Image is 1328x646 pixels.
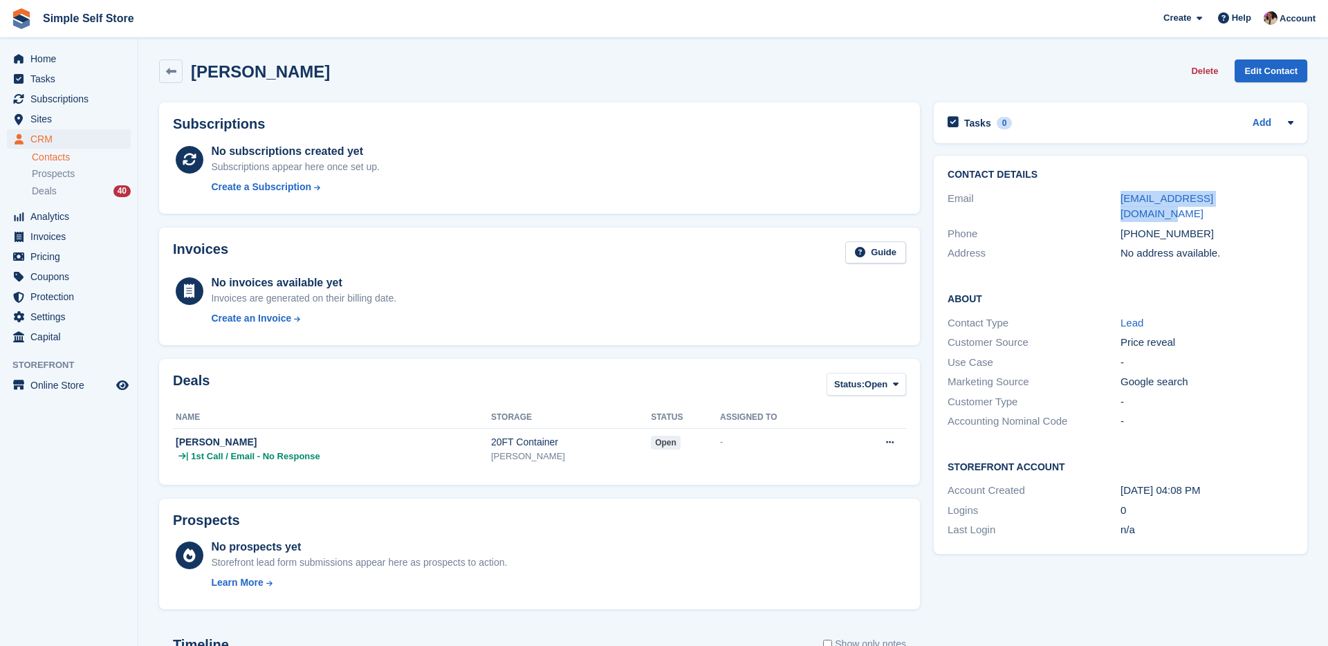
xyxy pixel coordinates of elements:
a: Edit Contact [1235,59,1307,82]
span: Coupons [30,267,113,286]
h2: [PERSON_NAME] [191,62,330,81]
h2: Storefront Account [948,459,1293,473]
a: menu [7,376,131,395]
span: Capital [30,327,113,347]
span: Invoices [30,227,113,246]
span: Subscriptions [30,89,113,109]
h2: About [948,291,1293,305]
div: [PERSON_NAME] [491,450,651,463]
a: Add [1253,116,1271,131]
span: Online Store [30,376,113,395]
div: [PERSON_NAME] [176,435,491,450]
a: menu [7,307,131,326]
div: No invoices available yet [211,275,396,291]
span: | [186,450,188,463]
th: Storage [491,407,651,429]
span: Prospects [32,167,75,181]
div: Logins [948,503,1120,519]
div: - [720,435,843,449]
a: Create an Invoice [211,311,396,326]
span: Analytics [30,207,113,226]
div: [PHONE_NUMBER] [1120,226,1293,242]
a: Learn More [211,575,507,590]
h2: Prospects [173,513,240,528]
h2: Contact Details [948,169,1293,181]
div: Phone [948,226,1120,242]
div: Use Case [948,355,1120,371]
span: Tasks [30,69,113,89]
div: Create a Subscription [211,180,311,194]
div: Marketing Source [948,374,1120,390]
div: Customer Type [948,394,1120,410]
th: Status [651,407,720,429]
a: Deals 40 [32,184,131,199]
a: Contacts [32,151,131,164]
div: - [1120,394,1293,410]
a: menu [7,49,131,68]
h2: Tasks [964,117,991,129]
span: CRM [30,129,113,149]
a: menu [7,89,131,109]
div: Customer Source [948,335,1120,351]
div: Create an Invoice [211,311,291,326]
span: open [651,436,681,450]
a: Prospects [32,167,131,181]
div: 20FT Container [491,435,651,450]
div: Last Login [948,522,1120,538]
div: No address available. [1120,246,1293,261]
div: No prospects yet [211,539,507,555]
a: Simple Self Store [37,7,140,30]
a: Create a Subscription [211,180,380,194]
a: menu [7,327,131,347]
a: menu [7,207,131,226]
h2: Invoices [173,241,228,264]
a: menu [7,129,131,149]
a: menu [7,109,131,129]
div: Storefront lead form submissions appear here as prospects to action. [211,555,507,570]
div: n/a [1120,522,1293,538]
a: menu [7,227,131,246]
div: Contact Type [948,315,1120,331]
div: 0 [1120,503,1293,519]
span: Protection [30,287,113,306]
h2: Subscriptions [173,116,906,132]
a: [EMAIL_ADDRESS][DOMAIN_NAME] [1120,192,1213,220]
a: Preview store [114,377,131,394]
span: Sites [30,109,113,129]
span: Settings [30,307,113,326]
div: 0 [997,117,1013,129]
div: Accounting Nominal Code [948,414,1120,430]
h2: Deals [173,373,210,398]
div: Google search [1120,374,1293,390]
div: - [1120,414,1293,430]
div: [DATE] 04:08 PM [1120,483,1293,499]
span: 1st Call / Email - No Response [191,450,320,463]
th: Name [173,407,491,429]
span: Create [1163,11,1191,25]
img: Scott McCutcheon [1264,11,1278,25]
span: Open [865,378,887,391]
div: - [1120,355,1293,371]
div: Account Created [948,483,1120,499]
div: Learn More [211,575,263,590]
a: menu [7,267,131,286]
div: Price reveal [1120,335,1293,351]
div: No subscriptions created yet [211,143,380,160]
button: Status: Open [827,373,906,396]
span: Storefront [12,358,138,372]
button: Delete [1186,59,1224,82]
img: stora-icon-8386f47178a22dfd0bd8f6a31ec36ba5ce8667c1dd55bd0f319d3a0aa187defe.svg [11,8,32,29]
span: Account [1280,12,1316,26]
span: Status: [834,378,865,391]
a: Guide [845,241,906,264]
div: Address [948,246,1120,261]
span: Deals [32,185,57,198]
a: Lead [1120,317,1143,329]
div: 40 [113,185,131,197]
div: Subscriptions appear here once set up. [211,160,380,174]
th: Assigned to [720,407,843,429]
a: menu [7,69,131,89]
div: Email [948,191,1120,222]
span: Pricing [30,247,113,266]
a: menu [7,287,131,306]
